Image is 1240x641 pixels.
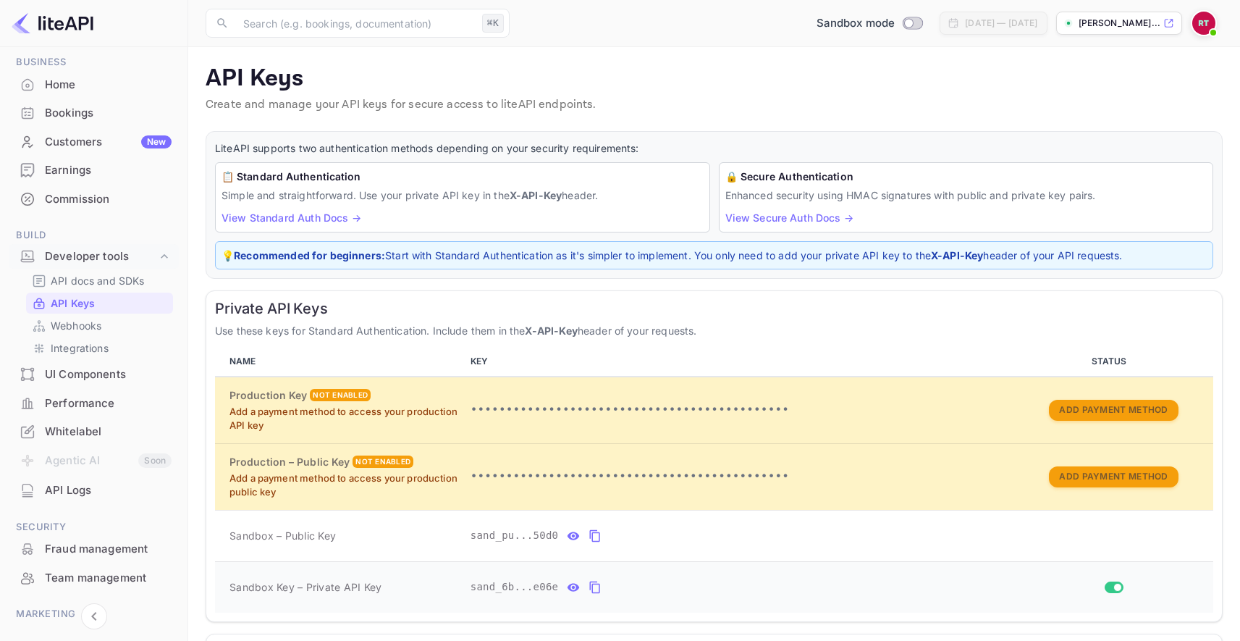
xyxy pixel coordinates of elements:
img: LiteAPI logo [12,12,93,35]
span: Security [9,519,179,535]
td: Sandbox Key – Private API Key [215,561,465,613]
div: Performance [45,395,172,412]
img: Reinard Ferdinand Tanex [1192,12,1215,35]
div: API Keys [26,293,173,314]
div: Earnings [9,156,179,185]
span: Business [9,54,179,70]
div: UI Components [45,366,172,383]
a: Commission [9,185,179,212]
a: Bookings [9,99,179,126]
h6: 📋 Standard Authentication [222,169,704,185]
div: Performance [9,390,179,418]
div: Team management [9,564,179,592]
div: Bookings [9,99,179,127]
p: Use these keys for Standard Authentication. Include them in the header of your requests. [215,323,1213,338]
p: 💡 Start with Standard Authentication as it's simpler to implement. You only need to add your priv... [222,248,1207,263]
a: CustomersNew [9,128,179,155]
div: Fraud management [9,535,179,564]
a: View Standard Auth Docs → [222,211,361,224]
div: Not enabled [310,389,371,401]
a: Home [9,71,179,98]
a: Integrations [32,340,167,356]
a: Team management [9,564,179,591]
th: STATUS [1013,347,1213,377]
p: Create and manage your API keys for secure access to liteAPI endpoints. [206,96,1223,114]
div: Not enabled [353,456,413,468]
a: Earnings [9,156,179,183]
p: Add a payment method to access your production public key [229,472,459,500]
span: Sandbox mode [817,15,895,32]
div: API Logs [9,477,179,505]
div: Whitelabel [45,424,172,440]
span: Marketing [9,606,179,622]
p: API docs and SDKs [51,273,145,288]
button: Add Payment Method [1049,400,1178,421]
p: Add a payment method to access your production API key [229,405,459,433]
div: Developer tools [45,248,157,265]
div: Developer tools [9,244,179,269]
h6: Production – Public Key [229,454,350,470]
p: ••••••••••••••••••••••••••••••••••••••••••••• [471,468,1008,485]
strong: X-API-Key [931,249,983,261]
div: Bookings [45,105,172,122]
div: Customers [45,134,172,151]
span: Sandbox – Public Key [229,528,336,543]
a: UI Components [9,361,179,387]
div: Home [9,71,179,99]
input: Search (e.g. bookings, documentation) [235,9,476,38]
div: Webhooks [26,315,173,336]
strong: X-API-Key [510,189,562,201]
div: Commission [9,185,179,214]
h6: Private API Keys [215,300,1213,317]
div: Switch to Production mode [811,15,929,32]
a: API Keys [32,296,167,311]
span: sand_pu...50d0 [471,528,559,543]
div: [DATE] — [DATE] [965,17,1037,30]
strong: X-API-Key [525,324,577,337]
div: Home [45,77,172,93]
div: Whitelabel [9,418,179,446]
p: Integrations [51,340,109,356]
div: Integrations [26,338,173,359]
div: Commission [45,191,172,208]
strong: Recommended for beginners: [234,249,385,261]
h6: Production Key [229,387,307,403]
a: Performance [9,390,179,416]
p: ••••••••••••••••••••••••••••••••••••••••••••• [471,401,1008,419]
span: sand_6b...e06e [471,579,559,595]
div: Fraud management [45,541,172,558]
a: API docs and SDKs [32,273,167,288]
span: Build [9,227,179,243]
button: Collapse navigation [81,603,107,629]
a: Whitelabel [9,418,179,445]
p: Enhanced security using HMAC signatures with public and private key pairs. [725,188,1207,203]
div: UI Components [9,361,179,389]
div: API Logs [45,482,172,499]
p: API Keys [51,296,95,311]
p: LiteAPI supports two authentication methods depending on your security requirements: [215,141,1213,156]
div: ⌘K [482,14,504,33]
div: Earnings [45,162,172,179]
a: View Secure Auth Docs → [725,211,853,224]
a: Add Payment Method [1049,469,1178,482]
table: private api keys table [215,347,1213,613]
a: Fraud management [9,535,179,562]
h6: 🔒 Secure Authentication [725,169,1207,185]
p: API Keys [206,64,1223,93]
div: Team management [45,570,172,587]
div: API docs and SDKs [26,270,173,291]
a: Add Payment Method [1049,403,1178,415]
p: [PERSON_NAME]... [1079,17,1160,30]
button: Add Payment Method [1049,466,1178,487]
p: Simple and straightforward. Use your private API key in the header. [222,188,704,203]
th: NAME [215,347,465,377]
a: Webhooks [32,318,167,333]
div: New [141,135,172,148]
a: API Logs [9,477,179,503]
th: KEY [465,347,1013,377]
div: CustomersNew [9,128,179,156]
p: Webhooks [51,318,101,333]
